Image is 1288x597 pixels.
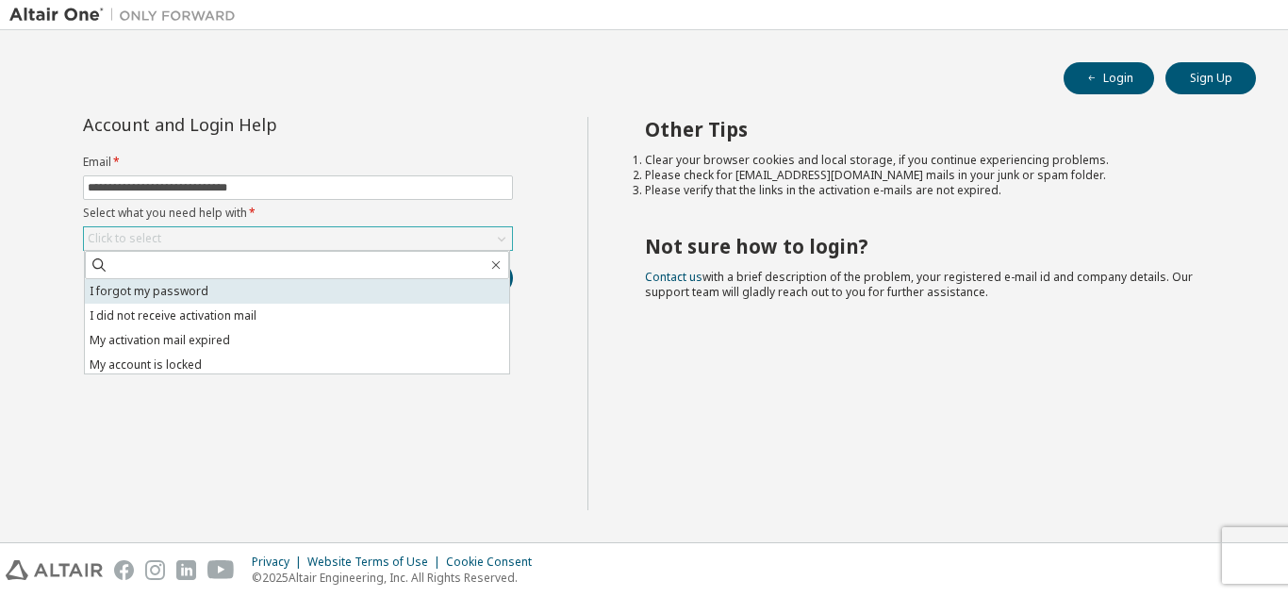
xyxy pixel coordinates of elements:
button: Sign Up [1165,62,1256,94]
li: Please verify that the links in the activation e-mails are not expired. [645,183,1223,198]
div: Click to select [88,231,161,246]
img: instagram.svg [145,560,165,580]
img: altair_logo.svg [6,560,103,580]
img: Altair One [9,6,245,25]
label: Email [83,155,513,170]
div: Click to select [84,227,512,250]
label: Select what you need help with [83,206,513,221]
h2: Not sure how to login? [645,234,1223,258]
div: Privacy [252,555,307,570]
img: youtube.svg [207,560,235,580]
img: linkedin.svg [176,560,196,580]
div: Account and Login Help [83,117,427,132]
h2: Other Tips [645,117,1223,141]
li: Please check for [EMAIL_ADDRESS][DOMAIN_NAME] mails in your junk or spam folder. [645,168,1223,183]
p: © 2025 Altair Engineering, Inc. All Rights Reserved. [252,570,543,586]
div: Website Terms of Use [307,555,446,570]
img: facebook.svg [114,560,134,580]
a: Contact us [645,269,702,285]
button: Login [1064,62,1154,94]
li: Clear your browser cookies and local storage, if you continue experiencing problems. [645,153,1223,168]
span: with a brief description of the problem, your registered e-mail id and company details. Our suppo... [645,269,1193,300]
li: I forgot my password [85,279,509,304]
div: Cookie Consent [446,555,543,570]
